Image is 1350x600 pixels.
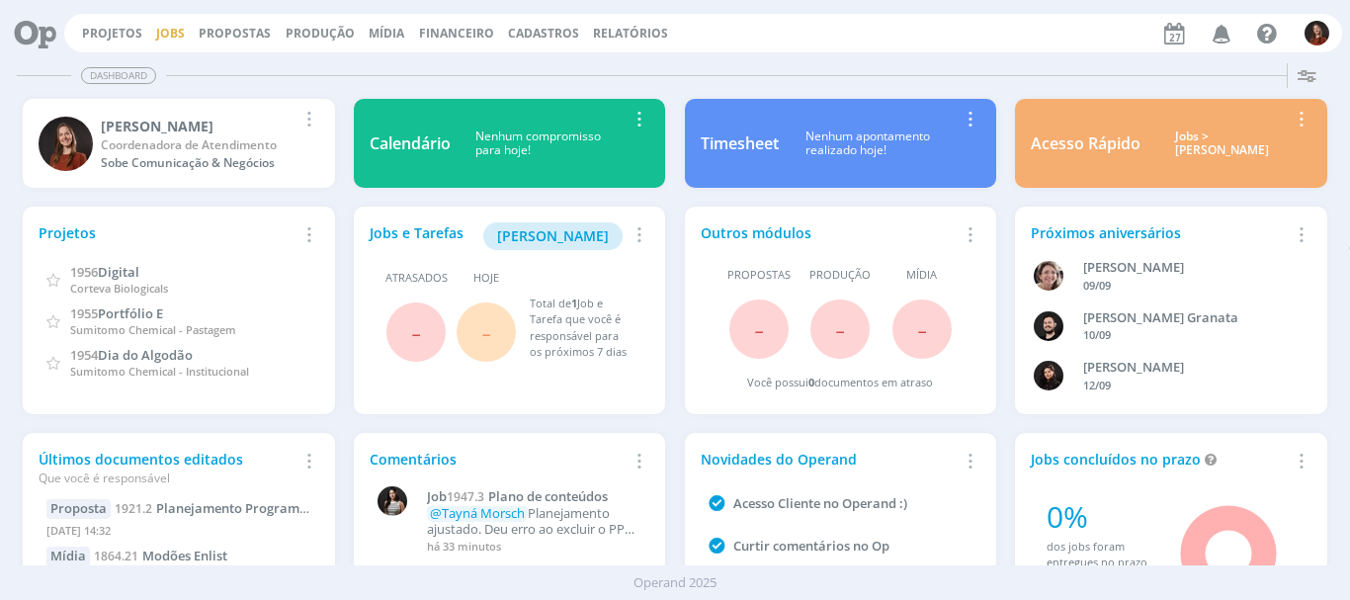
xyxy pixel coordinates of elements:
[94,547,227,564] a: 1864.21Modões Enlist
[481,310,491,353] span: -
[1304,16,1330,50] button: M
[70,263,98,281] span: 1956
[685,99,996,188] a: TimesheetNenhum apontamentorealizado hoje!
[701,131,779,155] div: Timesheet
[370,131,451,155] div: Calendário
[587,26,674,42] button: Relatórios
[473,270,499,287] span: Hoje
[1031,449,1288,470] div: Jobs concluídos no prazo
[483,222,623,250] button: [PERSON_NAME]
[1083,258,1292,278] div: Aline Beatriz Jackisch
[369,25,404,42] a: Mídia
[1047,494,1152,539] div: 0%
[1034,311,1063,341] img: B
[1047,539,1152,588] div: dos jobs foram entregues no prazo este mês.
[1083,308,1292,328] div: Bruno Corralo Granata
[427,539,501,554] span: há 33 minutos
[39,449,295,487] div: Últimos documentos editados
[571,296,577,310] span: 1
[39,470,295,487] div: Que você é responsável
[70,364,249,379] span: Sumitomo Chemical - Institucional
[733,537,889,555] a: Curtir comentários no Op
[70,303,163,322] a: 1955Portfólio E
[1155,129,1288,158] div: Jobs > [PERSON_NAME]
[1031,131,1140,155] div: Acesso Rápido
[82,25,142,42] a: Projetos
[46,547,90,566] div: Mídia
[747,375,933,391] div: Você possui documentos em atraso
[497,226,609,245] span: [PERSON_NAME]
[593,25,668,42] a: Relatórios
[70,322,236,337] span: Sumitomo Chemical - Pastagem
[754,307,764,350] span: -
[101,136,295,154] div: Coordenadora de Atendimento
[76,26,148,42] button: Projetos
[733,494,907,512] a: Acesso Cliente no Operand :)
[98,263,139,281] span: Digital
[150,26,191,42] button: Jobs
[101,154,295,172] div: Sobe Comunicação & Negócios
[413,26,500,42] button: Financeiro
[46,519,310,548] div: [DATE] 14:32
[23,99,334,188] a: M[PERSON_NAME]Coordenadora de AtendimentoSobe Comunicação & Negócios
[809,267,871,284] span: Produção
[39,117,93,171] img: M
[1083,378,1111,392] span: 12/09
[1034,261,1063,291] img: A
[1031,222,1288,243] div: Próximos aniversários
[488,487,608,505] span: Plano de conteúdos
[835,307,845,350] span: -
[917,307,927,350] span: -
[451,129,627,158] div: Nenhum compromisso para hoje!
[411,310,421,353] span: -
[142,547,227,564] span: Modões Enlist
[94,548,138,564] span: 1864.21
[1034,361,1063,390] img: L
[70,345,193,364] a: 1954Dia do Algodão
[906,267,937,284] span: Mídia
[98,304,163,322] span: Portfólio E
[530,296,631,361] div: Total de Job e Tarefa que você é responsável para os próximos 7 dias
[193,26,277,42] button: Propostas
[483,225,623,244] a: [PERSON_NAME]
[70,262,139,281] a: 1956Digital
[502,26,585,42] button: Cadastros
[427,489,639,505] a: Job1947.3Plano de conteúdos
[199,25,271,42] span: Propostas
[370,449,627,470] div: Comentários
[115,500,152,517] span: 1921.2
[46,499,111,519] div: Proposta
[808,375,814,389] span: 0
[779,129,958,158] div: Nenhum apontamento realizado hoje!
[385,270,448,287] span: Atrasados
[363,26,410,42] button: Mídia
[101,116,295,136] div: Marina Weber
[81,67,156,84] span: Dashboard
[378,486,407,516] img: C
[115,499,367,517] a: 1921.2Planejamento Programa Prospera
[286,25,355,42] a: Produção
[70,281,168,296] span: Corteva Biologicals
[1083,358,1292,378] div: Luana da Silva de Andrade
[701,222,958,243] div: Outros módulos
[701,449,958,470] div: Novidades do Operand
[427,506,639,537] p: Planejamento ajustado. Deu erro ao excluir o PPT anterior, então inclui na pasta o novo como [AJU...
[727,267,791,284] span: Propostas
[70,346,98,364] span: 1954
[156,25,185,42] a: Jobs
[156,499,367,517] span: Planejamento Programa Prospera
[430,504,525,522] span: @Tayná Morsch
[70,304,98,322] span: 1955
[280,26,361,42] button: Produção
[1083,327,1111,342] span: 10/09
[447,488,484,505] span: 1947.3
[1305,21,1329,45] img: M
[419,25,494,42] a: Financeiro
[39,222,295,243] div: Projetos
[1083,278,1111,293] span: 09/09
[508,25,579,42] span: Cadastros
[98,346,193,364] span: Dia do Algodão
[370,222,627,250] div: Jobs e Tarefas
